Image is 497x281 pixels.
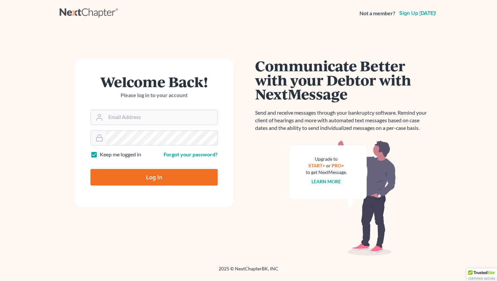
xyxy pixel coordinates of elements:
[467,268,497,281] div: TrustedSite Certified
[90,75,218,89] h1: Welcome Back!
[312,179,341,184] a: Learn more
[290,140,396,256] img: nextmessage_bg-59042aed3d76b12b5cd301f8e5b87938c9018125f34e5fa2b7a6b67550977c72.svg
[306,156,347,162] div: Upgrade to
[359,10,395,17] strong: Not a member?
[332,163,344,168] a: PRO+
[255,59,431,101] h1: Communicate Better with your Debtor with NextMessage
[60,265,437,277] div: 2025 © NextChapterBK, INC
[255,109,431,132] p: Send and receive messages through your bankruptcy software. Remind your client of hearings and mo...
[309,163,325,168] a: START+
[398,11,437,16] a: Sign up [DATE]!
[106,110,217,125] input: Email Address
[326,163,331,168] span: or
[306,169,347,176] div: to get NextMessage.
[100,151,141,158] label: Keep me logged in
[90,169,218,186] input: Log In
[164,151,218,157] a: Forgot your password?
[90,91,218,99] p: Please log in to your account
